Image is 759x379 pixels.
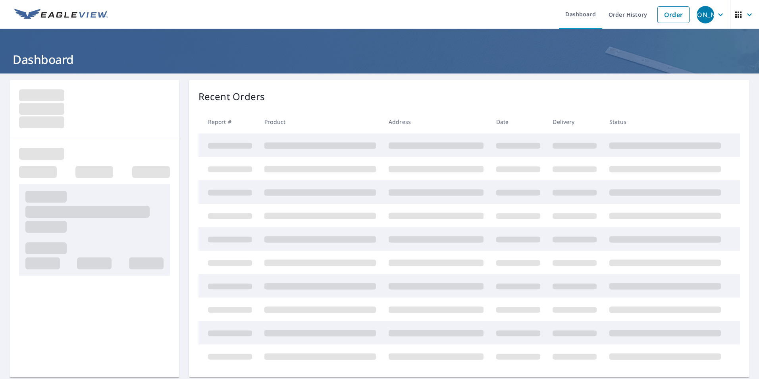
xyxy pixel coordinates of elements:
th: Product [258,110,382,133]
th: Address [382,110,490,133]
img: EV Logo [14,9,108,21]
a: Order [657,6,690,23]
p: Recent Orders [198,89,265,104]
h1: Dashboard [10,51,749,68]
th: Report # [198,110,258,133]
div: [PERSON_NAME] [697,6,714,23]
th: Status [603,110,727,133]
th: Date [490,110,547,133]
th: Delivery [546,110,603,133]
